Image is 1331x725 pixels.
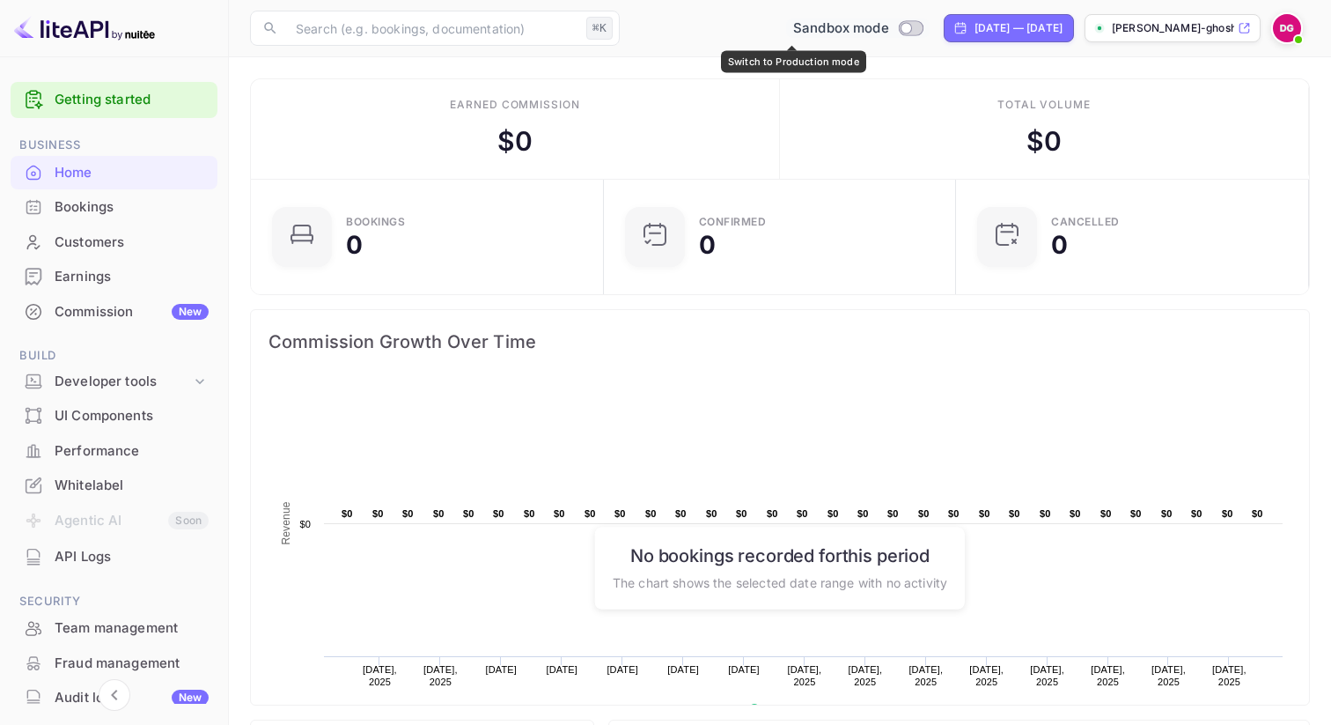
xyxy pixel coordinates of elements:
span: Build [11,346,217,366]
div: Confirmed [699,217,767,227]
text: $0 [1191,508,1202,519]
text: $0 [1040,508,1051,519]
text: $0 [827,508,839,519]
a: Bookings [11,190,217,223]
span: Business [11,136,217,155]
div: Developer tools [55,372,191,392]
a: Home [11,156,217,189]
button: Collapse navigation [99,679,130,711]
text: $0 [524,508,535,519]
text: $0 [1009,508,1020,519]
text: [DATE], 2025 [969,664,1004,687]
text: $0 [342,508,353,519]
div: [DATE] — [DATE] [974,20,1063,36]
text: [DATE], 2025 [1212,664,1246,687]
text: $0 [614,508,626,519]
div: Whitelabel [55,476,209,496]
text: $0 [706,508,717,519]
a: CommissionNew [11,295,217,328]
text: $0 [1222,508,1233,519]
div: Bookings [346,217,405,227]
div: API Logs [55,547,209,567]
span: Sandbox mode [793,18,889,39]
text: $0 [493,508,504,519]
a: Fraud management [11,647,217,679]
text: [DATE], 2025 [363,664,397,687]
div: $ 0 [1026,122,1062,161]
text: $0 [1100,508,1112,519]
div: Bookings [55,197,209,218]
text: [DATE], 2025 [848,664,882,687]
text: $0 [918,508,930,519]
text: $0 [736,508,747,519]
div: New [172,690,209,706]
div: 0 [1051,233,1068,257]
text: $0 [887,508,899,519]
text: $0 [402,508,414,519]
div: Commission [55,302,209,322]
text: $0 [767,508,778,519]
div: Earnings [55,267,209,287]
text: $0 [585,508,596,519]
span: Security [11,592,217,611]
a: Customers [11,226,217,258]
div: Switch to Production mode [786,18,930,39]
a: Earnings [11,260,217,292]
text: [DATE] [667,664,699,675]
div: Team management [11,611,217,646]
a: Performance [11,434,217,467]
div: $ 0 [497,122,533,161]
div: Switch to Production mode [721,51,866,73]
text: Revenue [766,704,811,716]
div: Home [55,163,209,183]
a: UI Components [11,399,217,432]
text: [DATE], 2025 [908,664,943,687]
div: UI Components [55,406,209,426]
a: Whitelabel [11,469,217,501]
text: $0 [1252,508,1263,519]
img: LiteAPI logo [14,14,155,42]
div: Whitelabel [11,469,217,503]
text: $0 [1130,508,1142,519]
div: CommissionNew [11,295,217,329]
div: Customers [11,226,217,260]
text: [DATE], 2025 [1030,664,1064,687]
div: Home [11,156,217,190]
text: $0 [675,508,687,519]
div: Team management [55,618,209,639]
text: $0 [463,508,474,519]
div: 0 [699,233,716,257]
div: API Logs [11,540,217,574]
text: $0 [948,508,960,519]
a: Team management [11,611,217,644]
p: The chart shows the selected date range with no activity [613,573,947,591]
div: New [172,304,209,320]
div: 0 [346,233,363,257]
div: Performance [11,434,217,469]
h6: No bookings recorded for this period [613,544,947,566]
div: Total volume [997,97,1092,113]
div: Performance [55,441,209,462]
text: $0 [979,508,990,519]
a: Audit logsNew [11,681,217,714]
text: $0 [797,508,808,519]
div: UI Components [11,399,217,433]
text: Revenue [280,501,292,544]
text: [DATE] [607,664,638,675]
div: Fraud management [55,654,209,674]
input: Search (e.g. bookings, documentation) [285,11,579,46]
div: Developer tools [11,366,217,397]
div: Getting started [11,82,217,118]
text: [DATE], 2025 [423,664,458,687]
text: $0 [299,519,311,529]
div: Customers [55,233,209,253]
span: Commission Growth Over Time [268,328,1291,356]
a: Getting started [55,90,209,110]
div: CANCELLED [1051,217,1120,227]
text: $0 [1070,508,1081,519]
div: Bookings [11,190,217,225]
text: [DATE] [546,664,577,675]
div: Fraud management [11,647,217,681]
div: Audit logsNew [11,681,217,715]
text: [DATE], 2025 [788,664,822,687]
